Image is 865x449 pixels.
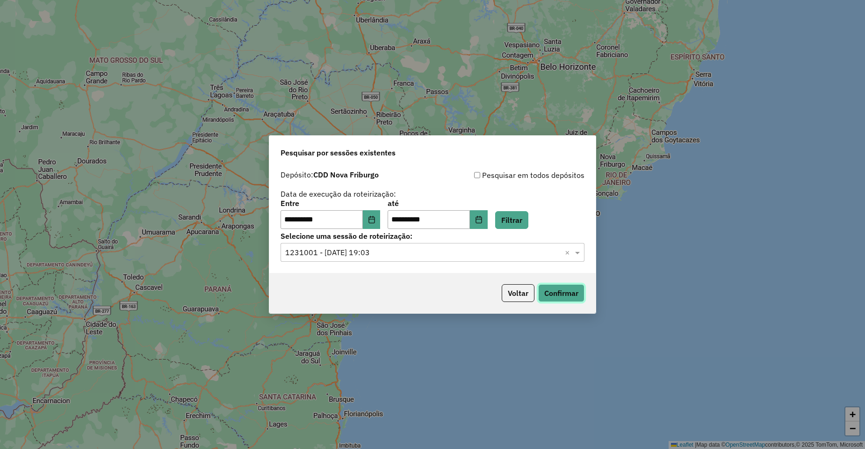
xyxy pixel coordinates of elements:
[363,210,381,229] button: Choose Date
[565,247,573,258] span: Clear all
[538,284,584,302] button: Confirmar
[281,169,379,180] label: Depósito:
[432,169,584,181] div: Pesquisar em todos depósitos
[281,230,584,242] label: Selecione uma sessão de roteirização:
[281,188,396,199] label: Data de execução da roteirização:
[470,210,488,229] button: Choose Date
[281,147,396,158] span: Pesquisar por sessões existentes
[313,170,379,179] strong: CDD Nova Friburgo
[495,211,528,229] button: Filtrar
[281,198,380,209] label: Entre
[388,198,487,209] label: até
[502,284,534,302] button: Voltar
